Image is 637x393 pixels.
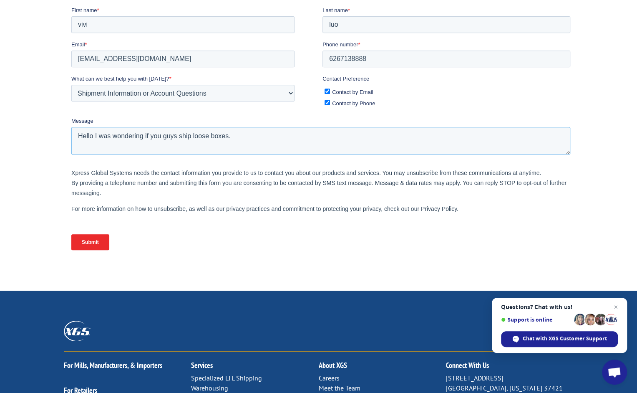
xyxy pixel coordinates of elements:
[191,384,228,392] a: Warehousing
[253,82,259,88] input: Contact by Email
[318,374,339,382] a: Careers
[64,360,162,370] a: For Mills, Manufacturers, & Importers
[261,83,302,89] span: Contact by Email
[523,335,607,342] span: Chat with XGS Customer Support
[191,374,262,382] a: Specialized LTL Shipping
[501,317,571,323] span: Support is online
[501,331,618,347] span: Chat with XGS Customer Support
[71,6,574,264] iframe: Form 0
[261,94,304,100] span: Contact by Phone
[253,94,259,99] input: Contact by Phone
[602,360,627,385] a: Open chat
[318,384,360,392] a: Meet the Team
[446,362,573,373] h2: Connect With Us
[501,304,618,310] span: Questions? Chat with us!
[318,360,347,370] a: About XGS
[191,360,213,370] a: Services
[64,321,91,341] img: XGS_Logos_ALL_2024_All_White
[251,35,287,41] span: Phone number
[251,69,298,76] span: Contact Preference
